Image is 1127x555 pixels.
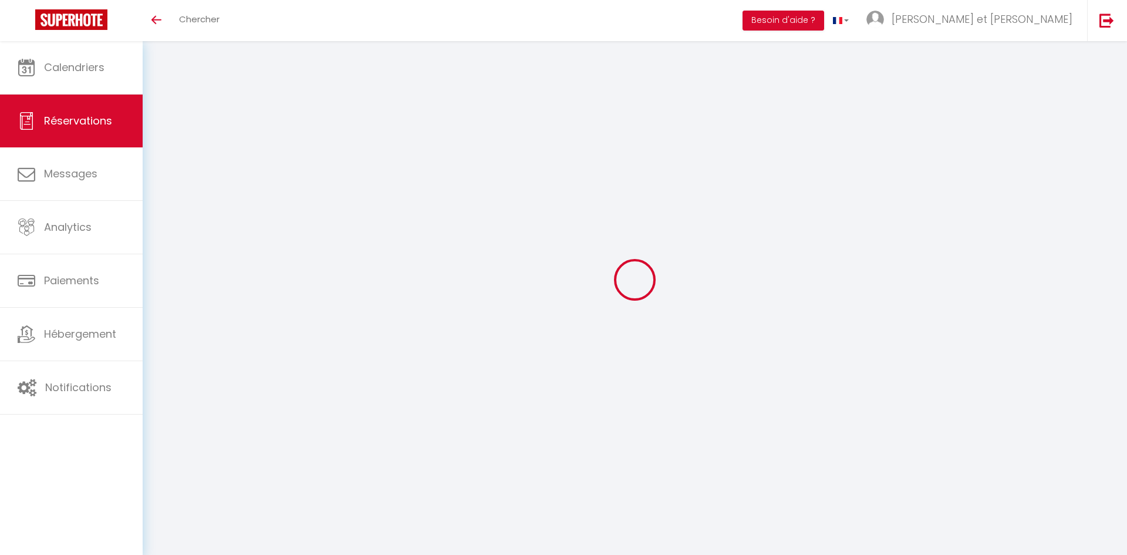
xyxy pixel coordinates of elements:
span: [PERSON_NAME] et [PERSON_NAME] [892,12,1072,26]
span: Analytics [44,220,92,234]
span: Chercher [179,13,220,25]
span: Réservations [44,113,112,128]
img: Super Booking [35,9,107,30]
img: logout [1099,13,1114,28]
button: Besoin d'aide ? [743,11,824,31]
img: ... [866,11,884,28]
span: Messages [44,166,97,181]
span: Notifications [45,380,112,395]
span: Paiements [44,273,99,288]
span: Calendriers [44,60,104,75]
span: Hébergement [44,327,116,341]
